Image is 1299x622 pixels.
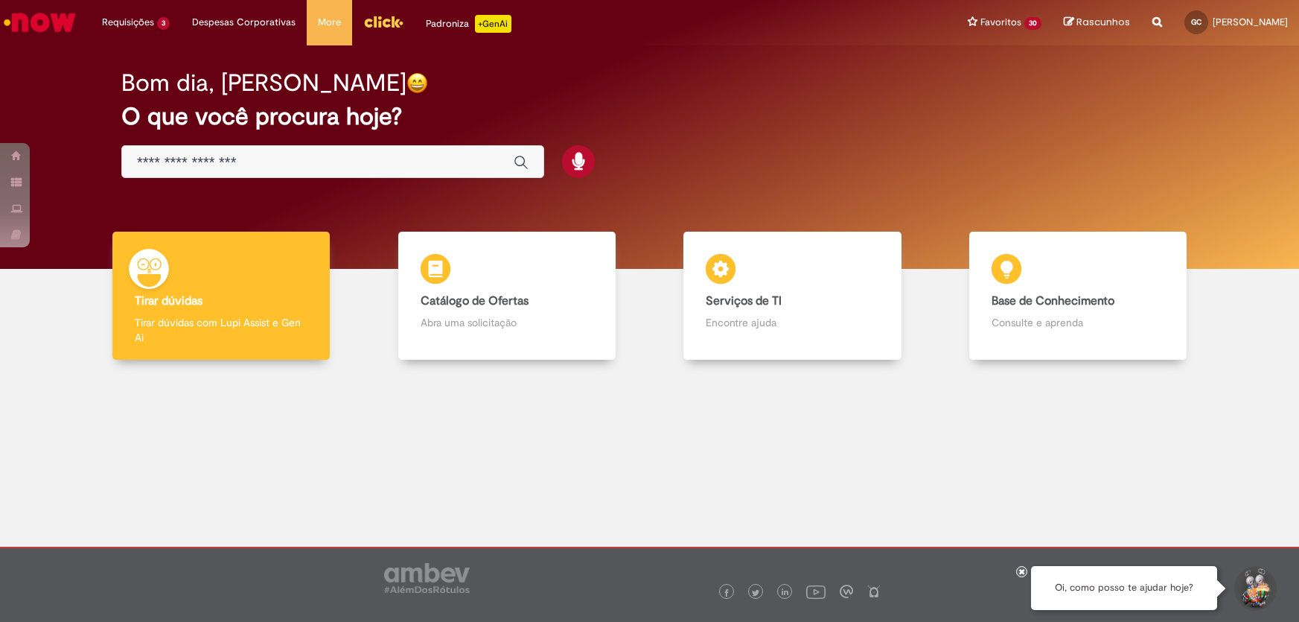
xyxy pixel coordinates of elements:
div: Padroniza [426,15,511,33]
img: logo_footer_naosei.png [867,585,881,598]
img: logo_footer_workplace.png [840,585,853,598]
a: Rascunhos [1064,16,1130,30]
a: Catálogo de Ofertas Abra uma solicitação [364,232,650,361]
img: happy-face.png [406,72,428,94]
b: Base de Conhecimento [992,293,1114,308]
span: Rascunhos [1076,15,1130,29]
p: Encontre ajuda [706,315,878,330]
span: [PERSON_NAME] [1213,16,1288,28]
p: +GenAi [475,15,511,33]
h2: Bom dia, [PERSON_NAME] [121,70,406,96]
p: Consulte e aprenda [992,315,1164,330]
a: Base de Conhecimento Consulte e aprenda [935,232,1221,361]
div: Oi, como posso te ajudar hoje? [1031,566,1217,610]
img: logo_footer_facebook.png [723,589,730,597]
img: logo_footer_ambev_rotulo_gray.png [384,563,470,593]
span: Favoritos [980,15,1021,30]
span: Requisições [102,15,154,30]
span: 3 [157,17,170,30]
img: click_logo_yellow_360x200.png [363,10,403,33]
p: Tirar dúvidas com Lupi Assist e Gen Ai [135,315,307,345]
span: More [318,15,341,30]
b: Tirar dúvidas [135,293,202,308]
a: Tirar dúvidas Tirar dúvidas com Lupi Assist e Gen Ai [78,232,364,361]
span: Despesas Corporativas [192,15,296,30]
img: logo_footer_youtube.png [806,582,826,601]
img: ServiceNow [1,7,78,37]
p: Abra uma solicitação [421,315,593,330]
b: Serviços de TI [706,293,782,308]
button: Iniciar Conversa de Suporte [1232,566,1277,611]
span: GC [1191,17,1201,27]
img: logo_footer_linkedin.png [782,588,789,597]
span: 30 [1024,17,1041,30]
h2: O que você procura hoje? [121,104,1178,130]
a: Serviços de TI Encontre ajuda [650,232,936,361]
img: logo_footer_twitter.png [752,589,759,597]
b: Catálogo de Ofertas [421,293,529,308]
